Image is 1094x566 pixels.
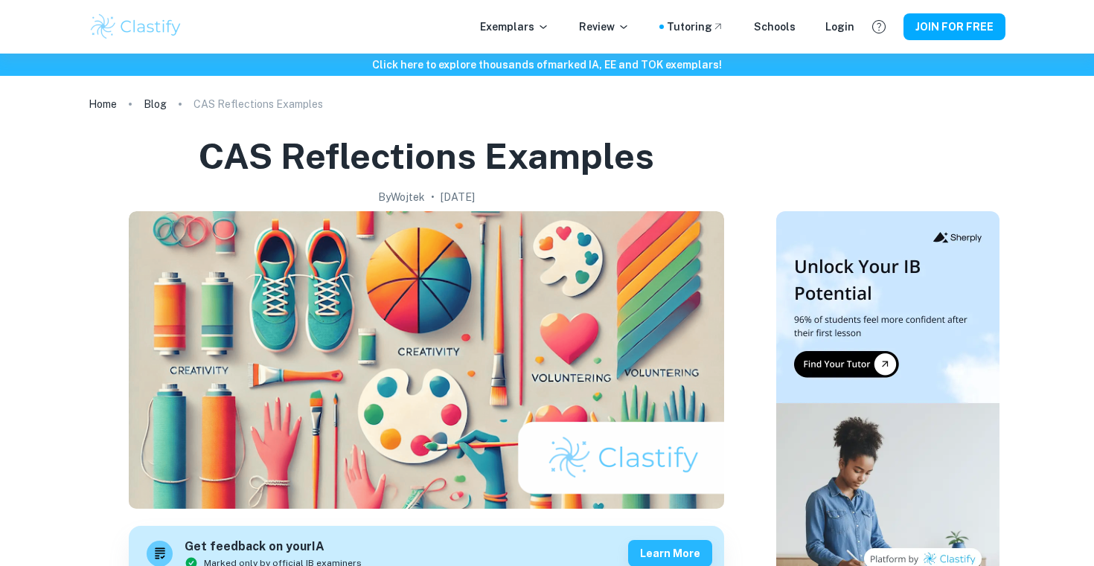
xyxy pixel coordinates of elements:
[199,132,654,180] h1: CAS Reflections Examples
[441,189,475,205] h2: [DATE]
[866,14,892,39] button: Help and Feedback
[825,19,854,35] a: Login
[431,189,435,205] p: •
[129,211,724,509] img: CAS Reflections Examples cover image
[144,94,167,115] a: Blog
[480,19,549,35] p: Exemplars
[754,19,796,35] a: Schools
[193,96,323,112] p: CAS Reflections Examples
[3,57,1091,73] h6: Click here to explore thousands of marked IA, EE and TOK exemplars !
[667,19,724,35] a: Tutoring
[185,538,362,556] h6: Get feedback on your IA
[378,189,425,205] h2: By Wojtek
[89,12,183,42] img: Clastify logo
[579,19,630,35] p: Review
[903,13,1005,40] button: JOIN FOR FREE
[89,94,117,115] a: Home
